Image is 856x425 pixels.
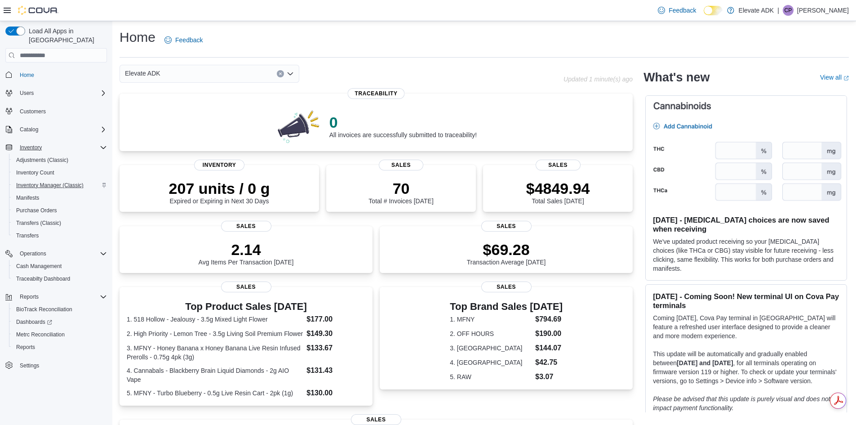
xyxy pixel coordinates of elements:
[481,221,532,232] span: Sales
[9,192,111,204] button: Manifests
[306,388,365,398] dd: $130.00
[9,316,111,328] a: Dashboards
[13,205,107,216] span: Purchase Orders
[643,70,710,85] h2: What's new
[820,74,849,81] a: View allExternal link
[16,232,39,239] span: Transfers
[16,360,107,371] span: Settings
[653,292,839,310] h3: [DATE] - Coming Soon! New terminal UI on Cova Pay terminals
[13,317,56,327] a: Dashboards
[2,247,111,260] button: Operations
[13,329,107,340] span: Metrc Reconciliation
[13,155,107,166] span: Adjustments (Classic)
[306,343,365,353] dd: $133.67
[20,362,39,369] span: Settings
[20,108,46,115] span: Customers
[368,179,433,205] div: Total # Invoices [DATE]
[125,68,160,79] span: Elevate ADK
[13,261,65,272] a: Cash Management
[199,241,294,259] p: 2.14
[13,180,87,191] a: Inventory Manager (Classic)
[13,342,39,353] a: Reports
[535,371,563,382] dd: $3.07
[653,395,830,412] em: Please be advised that this update is purely visual and does not impact payment functionality.
[526,179,590,205] div: Total Sales [DATE]
[348,88,405,99] span: Traceability
[704,6,723,15] input: Dark Mode
[535,328,563,339] dd: $190.00
[13,205,61,216] a: Purchase Orders
[127,389,303,398] dt: 5. MFNY - Turbo Blueberry - 0.5g Live Resin Cart - 2pk (1g)
[653,313,839,340] p: Coming [DATE], Cova Pay terminal in [GEOGRAPHIC_DATA] will feature a refreshed user interface des...
[16,219,61,227] span: Transfers (Classic)
[351,414,401,425] span: Sales
[20,126,38,133] span: Catalog
[5,64,107,395] nav: Complex example
[9,260,111,273] button: Cash Management
[783,5,794,16] div: Chase Pippin
[175,36,203,45] span: Feedback
[9,154,111,166] button: Adjustments (Classic)
[797,5,849,16] p: [PERSON_NAME]
[669,6,696,15] span: Feedback
[275,108,322,144] img: 0
[777,5,779,16] p: |
[13,304,107,315] span: BioTrack Reconciliation
[450,372,532,381] dt: 5. RAW
[306,328,365,339] dd: $149.30
[16,124,107,135] span: Catalog
[20,293,39,300] span: Reports
[467,241,546,259] p: $69.28
[13,167,58,178] a: Inventory Count
[277,70,284,77] button: Clear input
[2,291,111,303] button: Reports
[16,248,50,259] button: Operations
[2,87,111,99] button: Users
[535,314,563,325] dd: $794.69
[654,1,700,19] a: Feedback
[843,76,849,81] svg: External link
[161,31,206,49] a: Feedback
[653,215,839,233] h3: [DATE] - [MEDICAL_DATA] choices are now saved when receiving
[16,344,35,351] span: Reports
[13,155,72,166] a: Adjustments (Classic)
[9,166,111,179] button: Inventory Count
[16,157,68,164] span: Adjustments (Classic)
[16,248,107,259] span: Operations
[368,179,433,197] p: 70
[16,70,38,81] a: Home
[18,6,58,15] img: Cova
[9,179,111,192] button: Inventory Manager (Classic)
[450,358,532,367] dt: 4. [GEOGRAPHIC_DATA]
[9,328,111,341] button: Metrc Reconciliation
[13,273,107,284] span: Traceabilty Dashboard
[127,315,303,324] dt: 1. 518 Hollow - Jealousy - 3.5g Mixed Light Flower
[20,72,34,79] span: Home
[169,179,270,205] div: Expired or Expiring in Next 30 Days
[16,182,84,189] span: Inventory Manager (Classic)
[13,342,107,353] span: Reports
[16,291,42,302] button: Reports
[9,303,111,316] button: BioTrack Reconciliation
[194,160,244,170] span: Inventory
[169,179,270,197] p: 207 units / 0 g
[450,329,532,338] dt: 2. OFF HOURS
[536,160,581,170] span: Sales
[329,113,477,131] p: 0
[563,76,633,83] p: Updated 1 minute(s) ago
[199,241,294,266] div: Avg Items Per Transaction [DATE]
[653,349,839,385] p: This update will be automatically and gradually enabled between , for all terminals operating on ...
[16,331,65,338] span: Metrc Reconciliation
[16,318,52,326] span: Dashboards
[127,344,303,362] dt: 3. MFNY - Honey Banana x Honey Banana Live Resin Infused Prerolls - 0.75g 4pk (3g)
[785,5,792,16] span: CP
[535,357,563,368] dd: $42.75
[16,106,49,117] a: Customers
[221,221,271,232] span: Sales
[450,301,563,312] h3: Top Brand Sales [DATE]
[13,230,42,241] a: Transfers
[2,359,111,372] button: Settings
[13,230,107,241] span: Transfers
[9,229,111,242] button: Transfers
